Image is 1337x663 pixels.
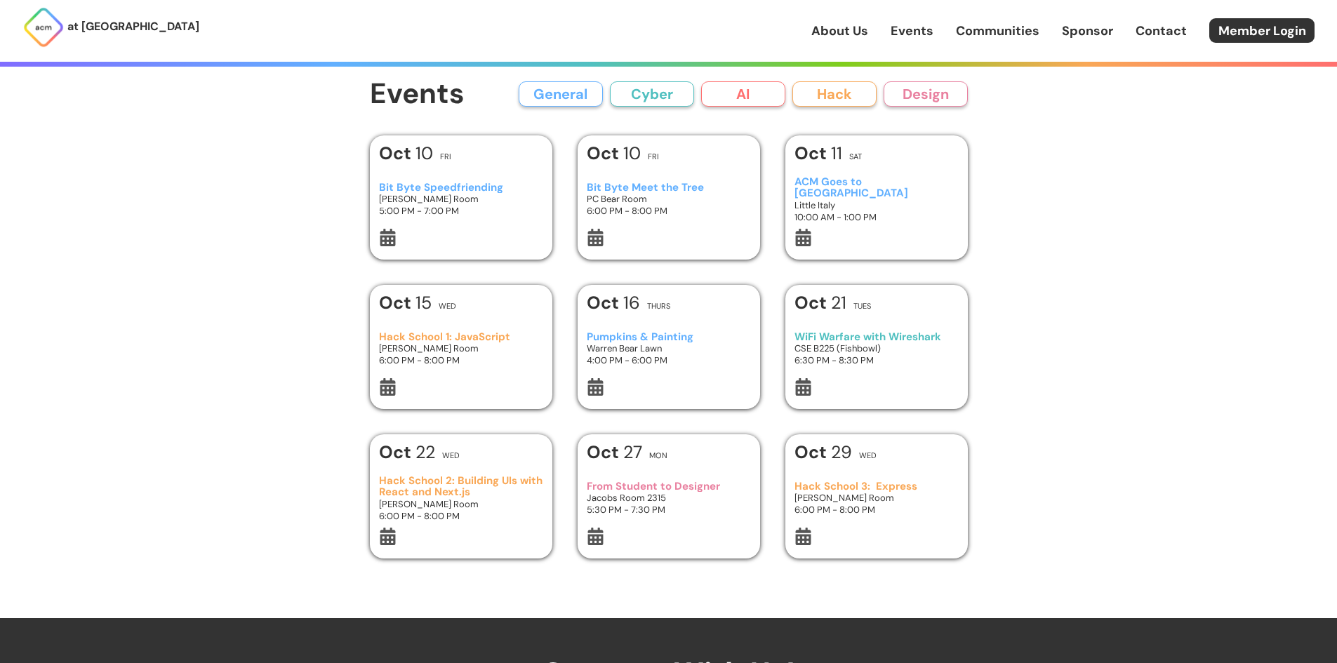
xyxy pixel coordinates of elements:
h2: Sat [849,153,862,161]
b: Oct [794,291,831,314]
h1: 29 [794,443,852,461]
h3: 6:30 PM - 8:30 PM [794,354,958,366]
h1: 10 [587,145,641,162]
h3: 10:00 AM - 1:00 PM [794,211,958,223]
h3: 5:00 PM - 7:00 PM [379,205,543,217]
a: at [GEOGRAPHIC_DATA] [22,6,199,48]
img: ACM Logo [22,6,65,48]
h1: Events [370,79,465,110]
b: Oct [587,441,623,464]
h1: 10 [379,145,433,162]
b: Oct [379,142,415,165]
h1: 16 [587,294,640,312]
a: Sponsor [1062,22,1113,40]
h2: Fri [440,153,451,161]
h3: Hack School 1: JavaScript [379,331,543,343]
h1: 11 [794,145,842,162]
h3: 6:00 PM - 8:00 PM [379,510,543,522]
h2: Mon [649,452,667,460]
b: Oct [379,291,415,314]
button: AI [701,81,785,107]
h3: Warren Bear Lawn [587,342,750,354]
h3: [PERSON_NAME] Room [379,498,543,510]
h1: 27 [587,443,642,461]
b: Oct [587,291,623,314]
h1: 22 [379,443,435,461]
h3: ACM Goes to [GEOGRAPHIC_DATA] [794,176,958,199]
h3: [PERSON_NAME] Room [379,193,543,205]
h2: Wed [859,452,877,460]
a: About Us [811,22,868,40]
h3: Bit Byte Speedfriending [379,182,543,194]
h3: 5:30 PM - 7:30 PM [587,504,750,516]
h3: 4:00 PM - 6:00 PM [587,354,750,366]
b: Oct [379,441,415,464]
h3: CSE B225 (Fishbowl) [794,342,958,354]
h3: Bit Byte Meet the Tree [587,182,750,194]
h3: 6:00 PM - 8:00 PM [379,354,543,366]
h2: Thurs [647,302,670,310]
h2: Wed [439,302,456,310]
h1: 15 [379,294,432,312]
button: Cyber [610,81,694,107]
button: Hack [792,81,877,107]
h1: 21 [794,294,846,312]
a: Communities [956,22,1039,40]
h3: [PERSON_NAME] Room [794,492,958,504]
h3: 6:00 PM - 8:00 PM [587,205,750,217]
a: Contact [1136,22,1187,40]
h3: Pumpkins & Painting [587,331,750,343]
button: General [519,81,603,107]
h3: [PERSON_NAME] Room [379,342,543,354]
h3: From Student to Designer [587,481,750,493]
b: Oct [587,142,623,165]
h3: Hack School 3: Express [794,481,958,493]
b: Oct [794,142,831,165]
a: Member Login [1209,18,1315,43]
h2: Tues [853,302,871,310]
button: Design [884,81,968,107]
a: Events [891,22,933,40]
h3: 6:00 PM - 8:00 PM [794,504,958,516]
h3: WiFi Warfare with Wireshark [794,331,958,343]
h3: Jacobs Room 2315 [587,492,750,504]
h3: Little Italy [794,199,958,211]
b: Oct [794,441,831,464]
h2: Wed [442,452,460,460]
h3: PC Bear Room [587,193,750,205]
p: at [GEOGRAPHIC_DATA] [67,18,199,36]
h3: Hack School 2: Building UIs with React and Next.js [379,475,543,498]
h2: Fri [648,153,659,161]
